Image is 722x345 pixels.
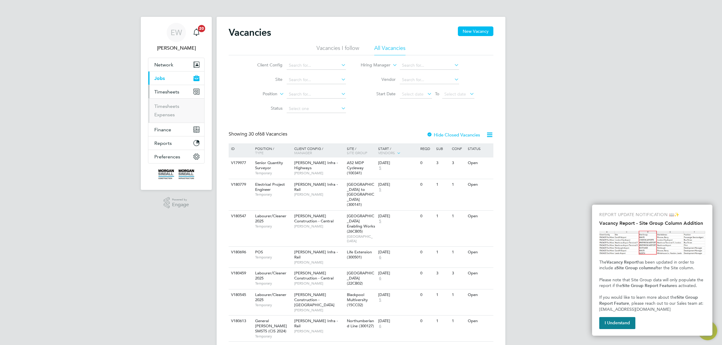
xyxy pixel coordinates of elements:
[255,192,291,197] span: Temporary
[378,166,382,171] span: 5
[378,298,382,303] span: 5
[592,205,712,336] div: Vacancy Report - Site Group Column Addition
[230,179,251,190] div: V180779
[230,211,251,222] div: V180547
[154,140,172,146] span: Reports
[450,268,466,279] div: 3
[294,171,344,176] span: [PERSON_NAME]
[435,211,450,222] div: 1
[419,316,434,327] div: 0
[435,316,450,327] div: 1
[230,247,251,258] div: V180696
[378,255,382,260] span: 6
[255,160,283,170] span: Senior Quantity Surveyor
[255,171,291,176] span: Temporary
[466,289,492,301] div: Open
[347,318,374,328] span: Northumberland Line (300127)
[450,247,466,258] div: 1
[378,292,417,298] div: [DATE]
[154,75,165,81] span: Jobs
[419,268,434,279] div: 0
[316,44,359,55] li: Vacancies I follow
[599,220,705,226] h2: Vacancy Report - Site Group Column Addition
[255,249,263,255] span: POS
[287,90,346,99] input: Search for...
[466,247,492,258] div: Open
[255,334,291,339] span: Temporary
[294,224,344,229] span: [PERSON_NAME]
[616,265,653,270] strong: Site Group column
[466,268,492,279] div: Open
[154,89,179,95] span: Timesheets
[248,131,287,137] span: 68 Vacancies
[347,234,375,243] span: [GEOGRAPHIC_DATA]
[255,213,286,224] span: Labourer/Cleaner 2025
[378,271,417,276] div: [DATE]
[255,150,264,155] span: Type
[255,270,286,281] span: Labourer/Cleaner 2025
[378,219,382,224] span: 5
[435,143,450,154] div: Sub
[450,211,466,222] div: 1
[248,105,282,111] label: Status
[466,179,492,190] div: Open
[255,318,287,334] span: General [PERSON_NAME] SMSTS (CIS 2024)
[287,61,346,70] input: Search for...
[294,192,344,197] span: [PERSON_NAME]
[230,289,251,301] div: V180545
[435,247,450,258] div: 1
[230,157,251,169] div: V179977
[154,154,180,160] span: Preferences
[347,160,364,176] span: A52 MDP Cycleway (100341)
[599,260,695,271] span: has been updated in order to include a
[154,62,173,68] span: Network
[450,157,466,169] div: 3
[251,143,293,158] div: Position /
[172,197,189,202] span: Powered by
[141,17,212,190] nav: Main navigation
[293,143,345,158] div: Client Config /
[599,295,699,306] strong: Site Group Report Feature
[294,270,334,281] span: [PERSON_NAME] Construction - Central
[154,112,175,118] a: Expenses
[466,211,492,222] div: Open
[345,143,377,158] div: Site /
[287,105,346,113] input: Select one
[419,211,434,222] div: 0
[435,289,450,301] div: 1
[294,292,335,307] span: [PERSON_NAME] Construction - [GEOGRAPHIC_DATA]
[466,143,492,154] div: Status
[435,157,450,169] div: 3
[450,289,466,301] div: 1
[347,292,368,307] span: Blackpool Multiversity (15CC02)
[599,295,677,300] span: If you would like to learn more about the
[347,213,375,234] span: [GEOGRAPHIC_DATA] Enabling Works (26CB05)
[230,268,251,279] div: V180459
[154,103,179,109] a: Timesheets
[347,150,367,155] span: Site Group
[148,169,205,179] a: Go to home page
[229,131,288,137] div: Showing
[450,179,466,190] div: 1
[450,143,466,154] div: Conf
[294,213,334,224] span: [PERSON_NAME] Construction - Central
[248,131,259,137] span: 30 of
[230,143,251,154] div: ID
[255,303,291,307] span: Temporary
[433,90,441,98] span: To
[294,281,344,286] span: [PERSON_NAME]
[356,62,390,68] label: Hiring Manager
[248,77,282,82] label: Site
[378,160,417,166] div: [DATE]
[427,132,480,138] label: Hide Closed Vacancies
[599,301,705,312] span: , please reach out to our Sales team at: [EMAIL_ADDRESS][DOMAIN_NAME]
[606,260,637,265] strong: Vacancy Report
[419,157,434,169] div: 0
[378,319,417,324] div: [DATE]
[347,182,374,207] span: [GEOGRAPHIC_DATA] to [GEOGRAPHIC_DATA] (300141)
[378,187,382,192] span: 5
[255,255,291,260] span: Temporary
[294,249,338,260] span: [PERSON_NAME] Infra - Rail
[154,127,171,133] span: Finance
[458,26,493,36] button: New Vacancy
